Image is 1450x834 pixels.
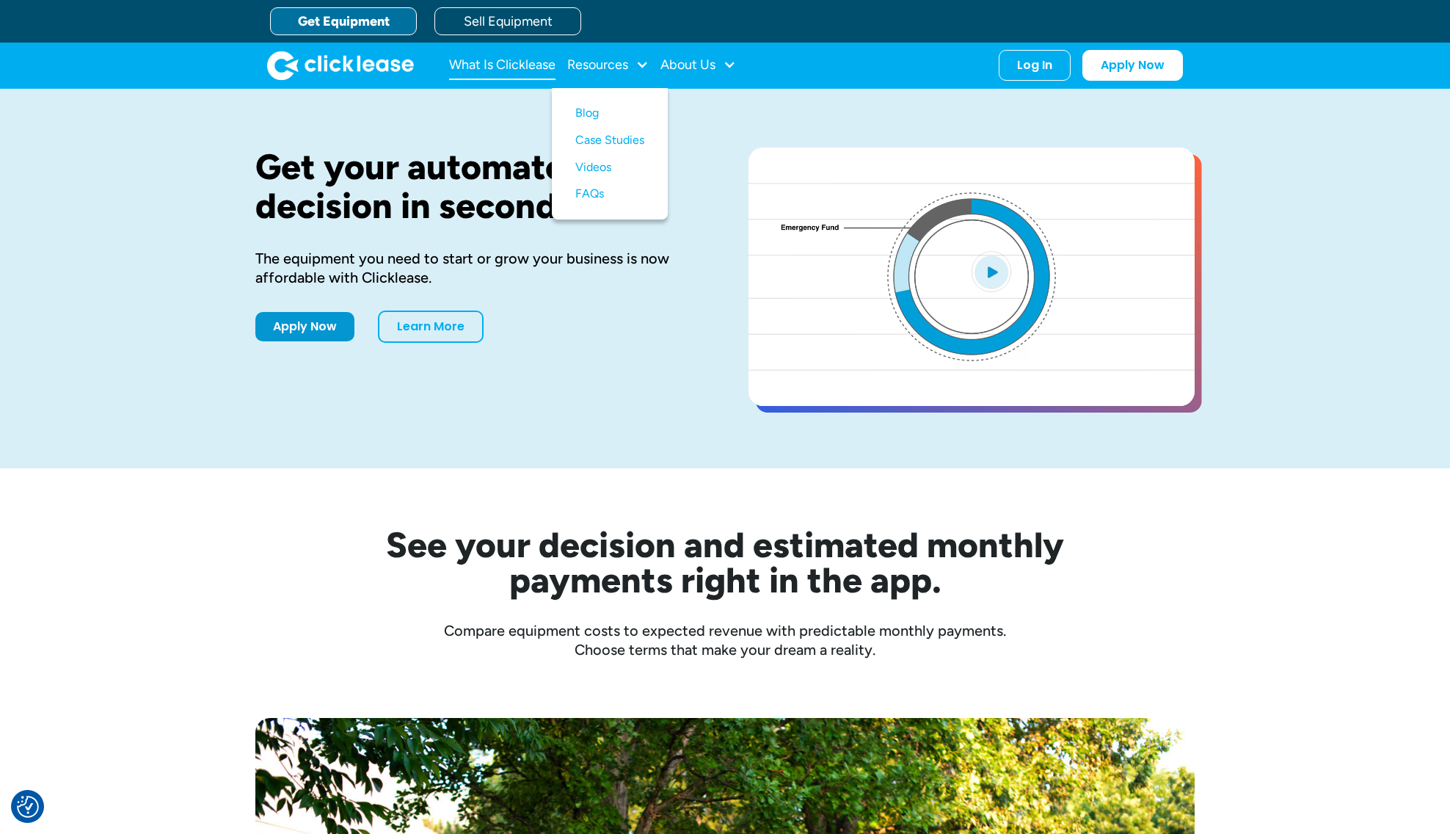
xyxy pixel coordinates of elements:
a: FAQs [575,181,644,208]
button: Consent Preferences [17,796,39,818]
div: Log In [1017,58,1052,73]
img: Revisit consent button [17,796,39,818]
a: open lightbox [748,148,1195,406]
div: Compare equipment costs to expected revenue with predictable monthly payments. Choose terms that ... [255,621,1195,659]
a: Learn More [378,311,484,343]
a: Get Equipment [270,7,417,35]
h1: Get your automated decision in seconds. [255,148,702,225]
a: home [267,51,414,80]
nav: Resources [552,88,668,220]
a: Videos [575,154,644,181]
a: Blog [575,100,644,127]
img: Blue play button logo on a light blue circular background [972,251,1011,292]
div: Resources [567,51,649,80]
a: What Is Clicklease [449,51,555,80]
a: Sell Equipment [434,7,581,35]
h2: See your decision and estimated monthly payments right in the app. [314,527,1136,598]
a: Apply Now [255,312,354,341]
div: The equipment you need to start or grow your business is now affordable with Clicklease. [255,249,702,287]
a: Case Studies [575,127,644,154]
img: Clicklease logo [267,51,414,80]
div: About Us [660,51,736,80]
a: Apply Now [1082,50,1183,81]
